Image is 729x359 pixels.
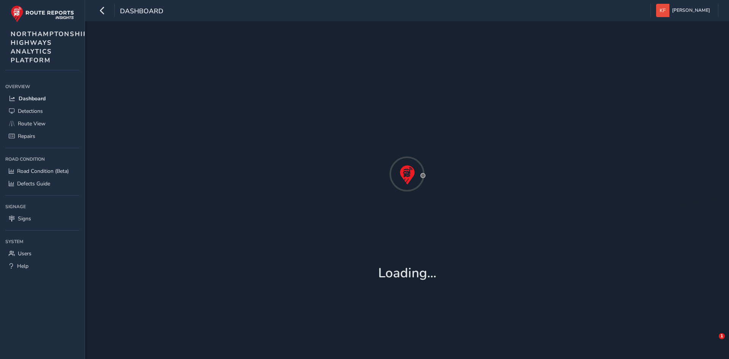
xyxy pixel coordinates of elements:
[5,105,79,117] a: Detections
[120,6,163,17] span: Dashboard
[5,260,79,272] a: Help
[656,4,669,17] img: diamond-layout
[703,333,721,351] iframe: Intercom live chat
[17,263,28,270] span: Help
[5,117,79,130] a: Route View
[5,236,79,247] div: System
[18,133,35,140] span: Repairs
[19,95,46,102] span: Dashboard
[5,212,79,225] a: Signs
[5,81,79,92] div: Overview
[5,177,79,190] a: Defects Guide
[5,201,79,212] div: Signage
[5,165,79,177] a: Road Condition (Beta)
[5,247,79,260] a: Users
[719,333,725,339] span: 1
[5,130,79,142] a: Repairs
[672,4,710,17] span: [PERSON_NAME]
[656,4,713,17] button: [PERSON_NAME]
[18,215,31,222] span: Signs
[17,168,69,175] span: Road Condition (Beta)
[17,180,50,187] span: Defects Guide
[5,92,79,105] a: Dashboard
[378,265,436,281] h1: Loading...
[18,108,43,115] span: Detections
[18,250,32,257] span: Users
[5,153,79,165] div: Road Condition
[11,30,93,65] span: NORTHAMPTONSHIRE HIGHWAYS ANALYTICS PLATFORM
[11,5,74,22] img: rr logo
[18,120,46,127] span: Route View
